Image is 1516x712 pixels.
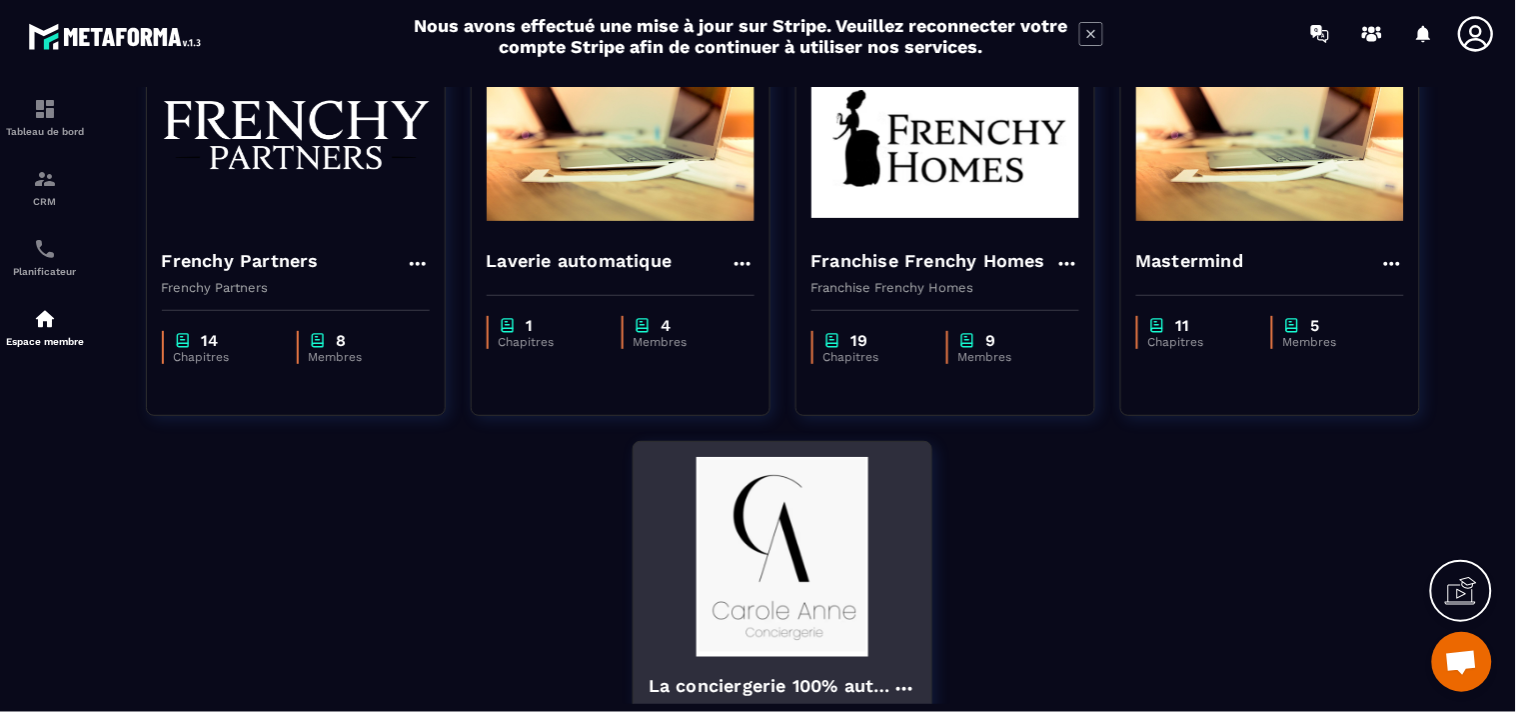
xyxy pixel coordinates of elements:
[1136,247,1244,275] h4: Mastermind
[5,126,85,137] p: Tableau de bord
[1176,316,1190,335] p: 11
[5,152,85,222] a: formationformationCRM
[337,331,347,350] p: 8
[823,350,926,364] p: Chapitres
[1120,16,1445,441] a: formation-backgroundMastermindchapter11Chapitreschapter5Membres
[33,167,57,191] img: formation
[174,331,192,350] img: chapter
[33,97,57,121] img: formation
[487,247,673,275] h4: Laverie automatique
[823,331,841,350] img: chapter
[499,316,517,335] img: chapter
[146,16,471,441] a: formation-backgroundFrenchy PartnersFrenchy Partnerschapter14Chapitreschapter8Membres
[309,350,410,364] p: Membres
[958,350,1059,364] p: Membres
[851,331,868,350] p: 19
[1148,316,1166,335] img: chapter
[1148,335,1251,349] p: Chapitres
[174,350,277,364] p: Chapitres
[795,16,1120,441] a: formation-backgroundFranchise Frenchy HomesFranchise Frenchy Homeschapter19Chapitreschapter9Membres
[662,316,672,335] p: 4
[958,331,976,350] img: chapter
[5,266,85,277] p: Planificateur
[162,32,430,232] img: formation-background
[5,336,85,347] p: Espace membre
[162,247,319,275] h4: Frenchy Partners
[499,335,602,349] p: Chapitres
[634,316,652,335] img: chapter
[527,316,534,335] p: 1
[649,672,892,700] h4: La conciergerie 100% automatisée
[487,32,755,232] img: formation-background
[634,335,735,349] p: Membres
[1283,335,1384,349] p: Membres
[28,18,208,55] img: logo
[33,307,57,331] img: automations
[1432,632,1492,692] div: Ouvrir le chat
[649,457,916,657] img: formation-background
[1311,316,1320,335] p: 5
[202,331,219,350] p: 14
[414,15,1069,57] h2: Nous avons effectué une mise à jour sur Stripe. Veuillez reconnecter votre compte Stripe afin de ...
[1283,316,1301,335] img: chapter
[811,247,1046,275] h4: Franchise Frenchy Homes
[5,196,85,207] p: CRM
[811,280,1079,295] p: Franchise Frenchy Homes
[1136,32,1404,232] img: formation-background
[811,32,1079,232] img: formation-background
[33,237,57,261] img: scheduler
[471,16,795,441] a: formation-backgroundLaverie automatiquechapter1Chapitreschapter4Membres
[162,280,430,295] p: Frenchy Partners
[5,292,85,362] a: automationsautomationsEspace membre
[5,222,85,292] a: schedulerschedulerPlanificateur
[309,331,327,350] img: chapter
[5,82,85,152] a: formationformationTableau de bord
[986,331,996,350] p: 9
